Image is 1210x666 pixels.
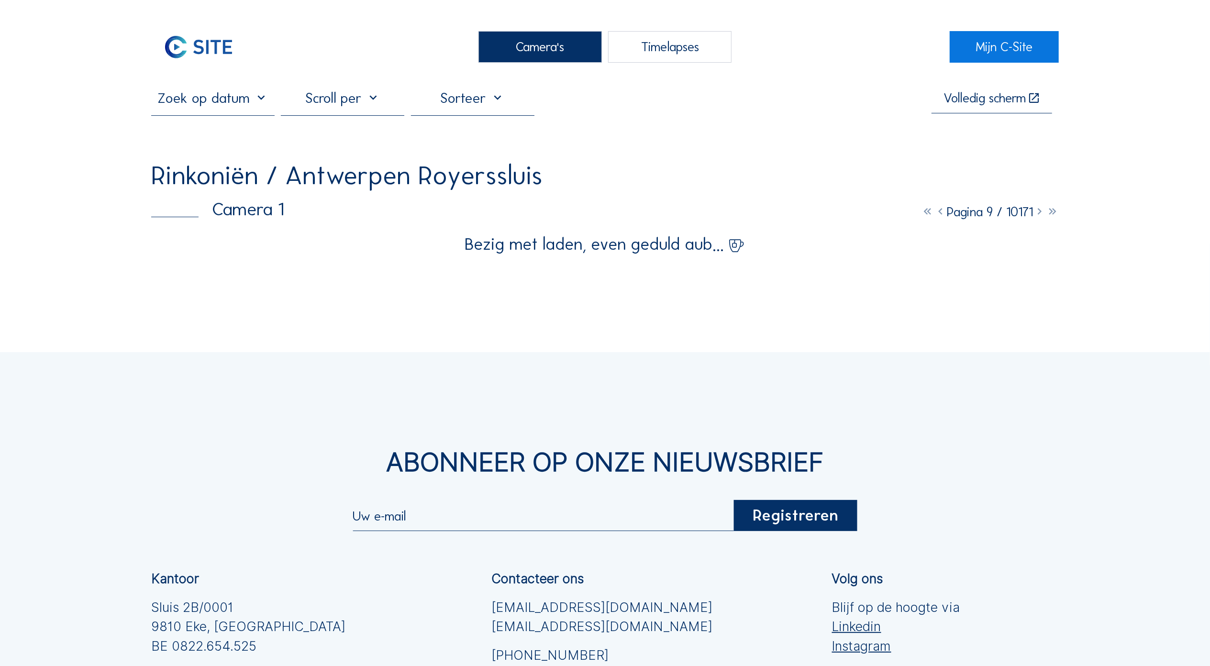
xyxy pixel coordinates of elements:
a: [EMAIL_ADDRESS][DOMAIN_NAME] [491,617,712,636]
div: Camera's [478,31,602,63]
div: Volledig scherm [944,91,1026,105]
div: Contacteer ons [491,572,584,585]
span: Pagina 9 / 10171 [947,204,1033,220]
a: C-SITE Logo [151,31,260,63]
div: Blijf op de hoogte via [832,598,960,656]
div: Camera 1 [151,200,284,218]
a: Linkedin [832,617,960,636]
div: Volg ons [832,572,883,585]
div: Registreren [734,500,857,531]
div: Timelapses [608,31,732,63]
div: Sluis 2B/0001 9810 Eke, [GEOGRAPHIC_DATA] BE 0822.654.525 [151,598,345,656]
a: Mijn C-Site [950,31,1059,63]
input: Uw e-mail [353,509,734,524]
input: Zoek op datum 󰅀 [151,89,275,107]
a: [PHONE_NUMBER] [491,645,712,665]
a: Instagram [832,636,960,656]
a: [EMAIL_ADDRESS][DOMAIN_NAME] [491,598,712,617]
div: Abonneer op onze nieuwsbrief [151,449,1059,475]
div: Rinkoniën / Antwerpen Royerssluis [151,162,543,188]
div: Kantoor [151,572,199,585]
span: Bezig met laden, even geduld aub... [465,235,724,252]
img: C-SITE Logo [151,31,246,63]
